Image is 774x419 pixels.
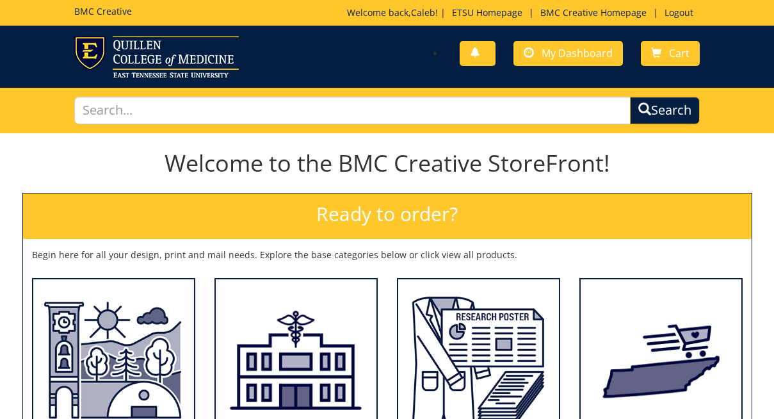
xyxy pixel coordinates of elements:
[347,6,700,19] p: Welcome back, ! | | |
[74,6,132,16] h5: BMC Creative
[513,41,623,66] a: My Dashboard
[534,6,653,19] a: BMC Creative Homepage
[22,151,752,176] h1: Welcome to the BMC Creative StoreFront!
[411,6,435,19] a: Caleb
[641,41,700,66] a: Cart
[630,97,700,124] button: Search
[23,193,752,239] h2: Ready to order?
[74,36,239,78] img: ETSU logo
[542,46,613,60] span: My Dashboard
[32,249,743,261] p: Begin here for all your design, print and mail needs. Explore the base categories below or click ...
[74,97,631,124] input: Search...
[446,6,529,19] a: ETSU Homepage
[658,6,700,19] a: Logout
[669,46,689,60] span: Cart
